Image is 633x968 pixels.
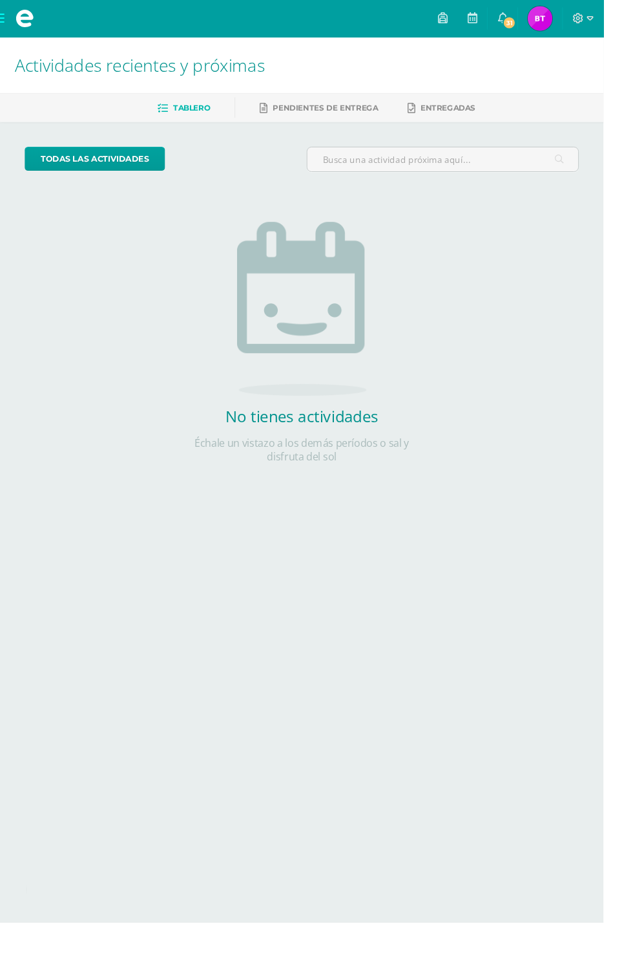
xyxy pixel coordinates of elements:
a: Tablero [165,103,220,124]
a: Entregadas [428,103,499,124]
h2: No tienes actividades [187,425,446,447]
img: no_activities.png [249,233,384,415]
p: Échale un vistazo a los demás períodos o sal y disfruta del sol [187,458,446,486]
input: Busca una actividad próxima aquí... [322,155,607,180]
span: Pendientes de entrega [286,108,397,118]
a: Pendientes de entrega [273,103,397,124]
span: Entregadas [441,108,499,118]
img: 464e16369c82ee0c6b5a4088b02c148d.png [554,6,579,32]
span: Actividades recientes y próximas [16,56,278,80]
span: 31 [527,17,541,31]
a: todas las Actividades [26,154,173,179]
span: Tablero [182,108,220,118]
